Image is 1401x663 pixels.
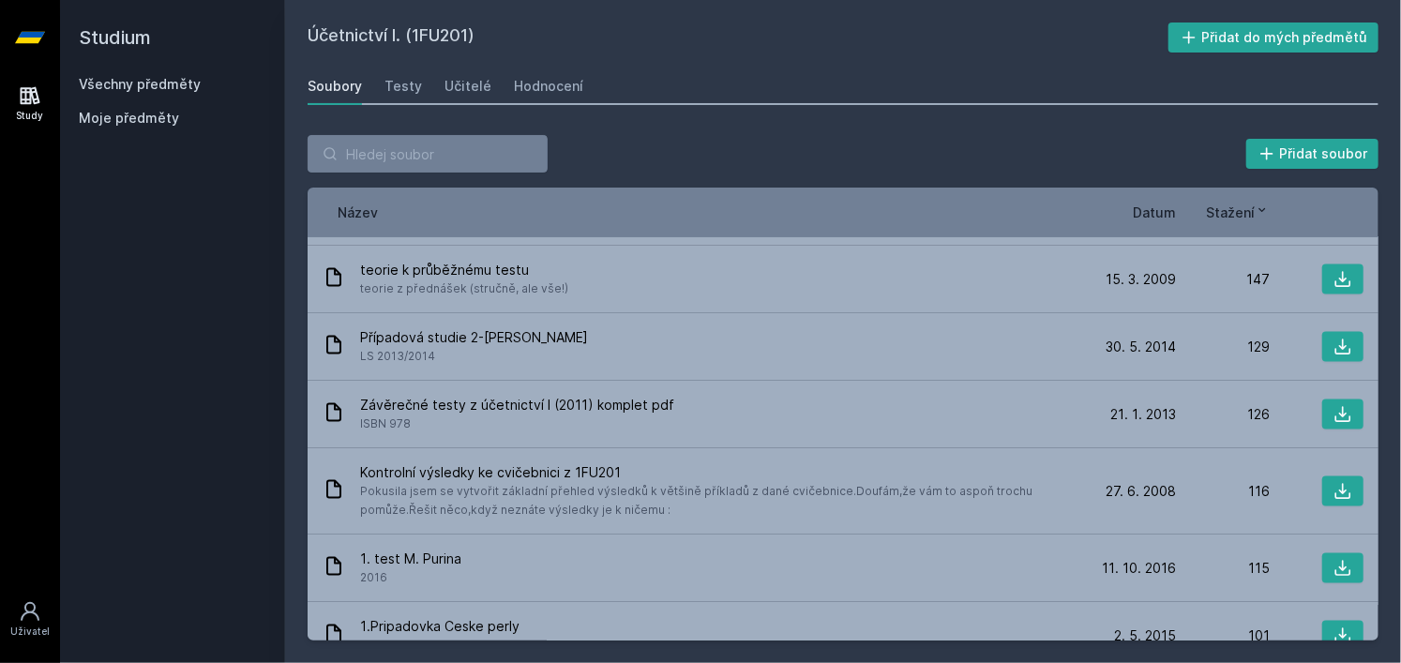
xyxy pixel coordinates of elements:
a: Soubory [308,68,362,105]
span: teorie z přednášek (stručně, ale vše!) [360,279,568,298]
span: Případová studie 2-[PERSON_NAME] [360,328,588,347]
span: teorie k průběžnému testu [360,261,568,279]
div: 126 [1176,405,1270,424]
a: Všechny předměty [79,76,201,92]
span: 15. 3. 2009 [1106,270,1176,289]
span: pripadovka Gluzova, plny pocet [360,636,536,655]
a: Testy [384,68,422,105]
span: 2016 [360,568,461,587]
div: Učitelé [444,77,491,96]
span: 30. 5. 2014 [1106,338,1176,356]
input: Hledej soubor [308,135,548,173]
button: Přidat do mých předmětů [1168,23,1379,53]
span: 21. 1. 2013 [1110,405,1176,424]
div: 116 [1176,482,1270,501]
div: Study [17,109,44,123]
span: 1.Pripadovka Ceske perly [360,617,536,636]
span: ISBN 978 [360,414,674,433]
span: 1. test M. Purina [360,550,461,568]
div: Uživatel [10,625,50,639]
a: Učitelé [444,68,491,105]
div: 115 [1176,559,1270,578]
span: Závěrečné testy z účetnictví I (2011) komplet pdf [360,396,674,414]
button: Datum [1133,203,1176,222]
span: 11. 10. 2016 [1102,559,1176,578]
span: Kontrolní výsledky ke cvičebnici z 1FU201 [360,463,1075,482]
div: 101 [1176,626,1270,645]
span: Stažení [1206,203,1255,222]
button: Přidat soubor [1246,139,1379,169]
span: LS 2013/2014 [360,347,588,366]
span: Pokusila jsem se vytvořit základní přehled výsledků k většině příkladů z dané cvičebnice.Doufám,ž... [360,482,1075,520]
span: 2. 5. 2015 [1114,626,1176,645]
a: Hodnocení [514,68,583,105]
button: Stažení [1206,203,1270,222]
span: 27. 6. 2008 [1106,482,1176,501]
h2: Účetnictví I. (1FU201) [308,23,1168,53]
div: Testy [384,77,422,96]
div: 147 [1176,270,1270,289]
button: Název [338,203,378,222]
a: Uživatel [4,591,56,648]
div: Hodnocení [514,77,583,96]
div: Soubory [308,77,362,96]
a: Study [4,75,56,132]
div: 129 [1176,338,1270,356]
span: Moje předměty [79,109,179,128]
